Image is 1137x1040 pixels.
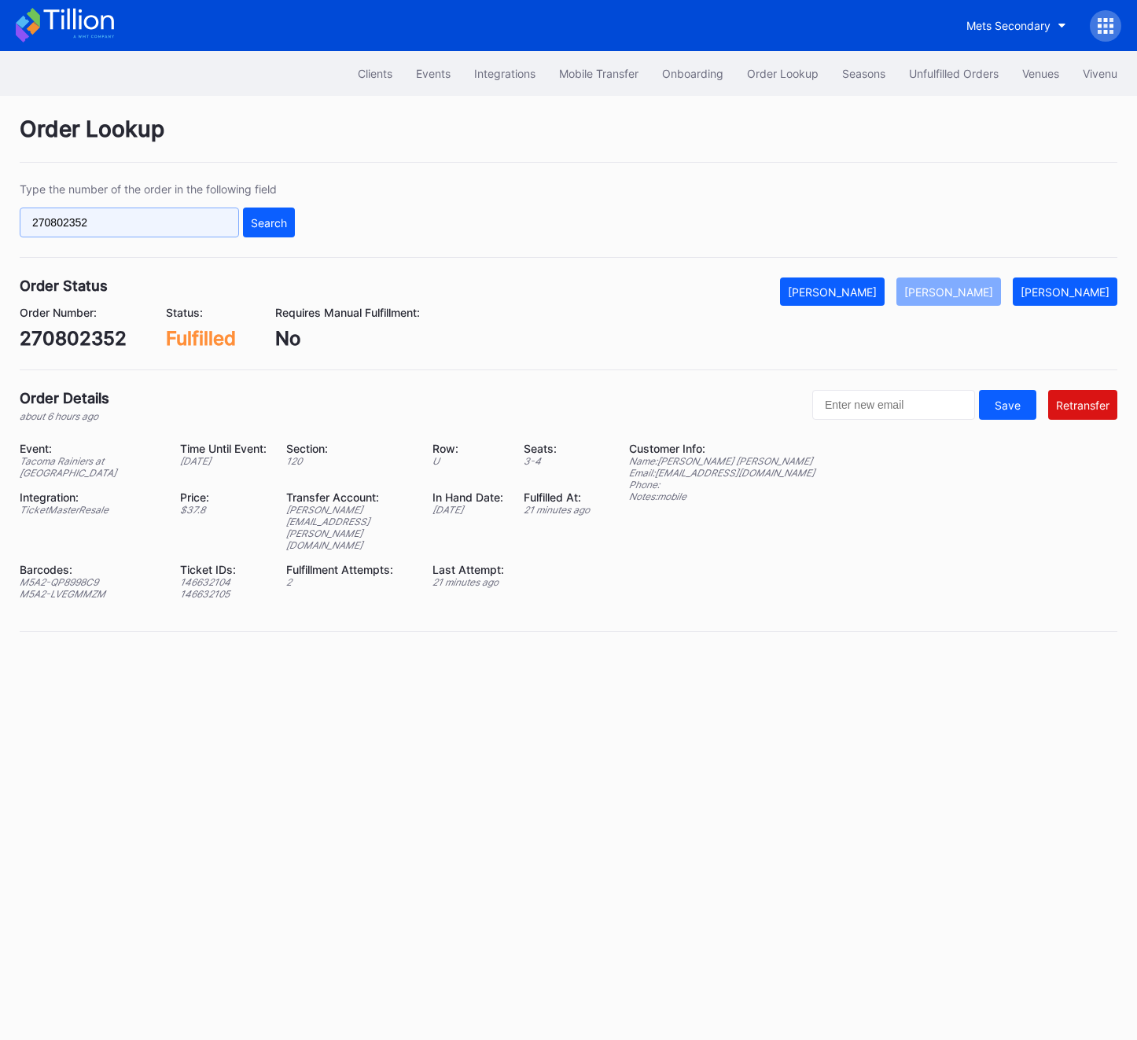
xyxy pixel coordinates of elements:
button: Mobile Transfer [547,59,650,88]
input: GT59662 [20,208,239,237]
div: Last Attempt: [432,563,504,576]
div: [PERSON_NAME] [788,285,877,299]
div: Clients [358,67,392,80]
div: 2 [286,576,414,588]
div: 21 minutes ago [432,576,504,588]
div: about 6 hours ago [20,410,109,422]
div: Seats: [524,442,590,455]
div: Venues [1022,67,1059,80]
div: M5A2-LVEGMMZM [20,588,160,600]
div: In Hand Date: [432,491,504,504]
button: Onboarding [650,59,735,88]
div: No [275,327,420,350]
div: Phone: [629,479,815,491]
div: Integrations [474,67,535,80]
button: Vivenu [1071,59,1129,88]
div: Status: [166,306,236,319]
div: Tacoma Rainiers at [GEOGRAPHIC_DATA] [20,455,160,479]
div: Fulfillment Attempts: [286,563,414,576]
div: Mets Secondary [966,19,1051,32]
div: [PERSON_NAME] [1021,285,1109,299]
div: Unfulfilled Orders [909,67,999,80]
button: Clients [346,59,404,88]
div: 270802352 [20,327,127,350]
div: Onboarding [662,67,723,80]
div: Order Lookup [20,116,1117,163]
div: Notes: mobile [629,491,815,502]
div: Order Status [20,277,108,294]
div: [PERSON_NAME][EMAIL_ADDRESS][PERSON_NAME][DOMAIN_NAME] [286,504,414,551]
button: Order Lookup [735,59,830,88]
div: Name: [PERSON_NAME] [PERSON_NAME] [629,455,815,467]
div: Events [416,67,451,80]
div: Search [251,216,287,230]
button: Unfulfilled Orders [897,59,1010,88]
div: Fulfilled [166,327,236,350]
button: [PERSON_NAME] [1013,277,1117,306]
button: Seasons [830,59,897,88]
div: TicketMasterResale [20,504,160,516]
button: Venues [1010,59,1071,88]
input: Enter new email [812,390,975,420]
div: 120 [286,455,414,467]
div: Section: [286,442,414,455]
div: Time Until Event: [180,442,267,455]
div: Order Number: [20,306,127,319]
div: $ 37.8 [180,504,267,516]
div: Order Lookup [747,67,819,80]
div: Order Details [20,390,109,406]
div: 146632105 [180,588,267,600]
div: Email: [EMAIL_ADDRESS][DOMAIN_NAME] [629,467,815,479]
div: Integration: [20,491,160,504]
div: Retransfer [1056,399,1109,412]
div: 146632104 [180,576,267,588]
div: Fulfilled At: [524,491,590,504]
div: Barcodes: [20,563,160,576]
div: [PERSON_NAME] [904,285,993,299]
button: Events [404,59,462,88]
div: Transfer Account: [286,491,414,504]
div: 3 - 4 [524,455,590,467]
div: Row: [432,442,504,455]
div: Event: [20,442,160,455]
div: Customer Info: [629,442,815,455]
div: [DATE] [180,455,267,467]
div: Ticket IDs: [180,563,267,576]
button: [PERSON_NAME] [896,277,1001,306]
button: Retransfer [1048,390,1117,420]
div: Mobile Transfer [559,67,638,80]
button: Save [979,390,1036,420]
div: [DATE] [432,504,504,516]
div: Vivenu [1083,67,1117,80]
div: Type the number of the order in the following field [20,182,295,196]
div: Save [995,399,1021,412]
div: Price: [180,491,267,504]
div: Requires Manual Fulfillment: [275,306,420,319]
button: [PERSON_NAME] [780,277,885,306]
div: M5A2-QP8998C9 [20,576,160,588]
button: Integrations [462,59,547,88]
button: Mets Secondary [955,11,1078,40]
div: Seasons [842,67,885,80]
button: Search [243,208,295,237]
div: U [432,455,504,467]
div: 21 minutes ago [524,504,590,516]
